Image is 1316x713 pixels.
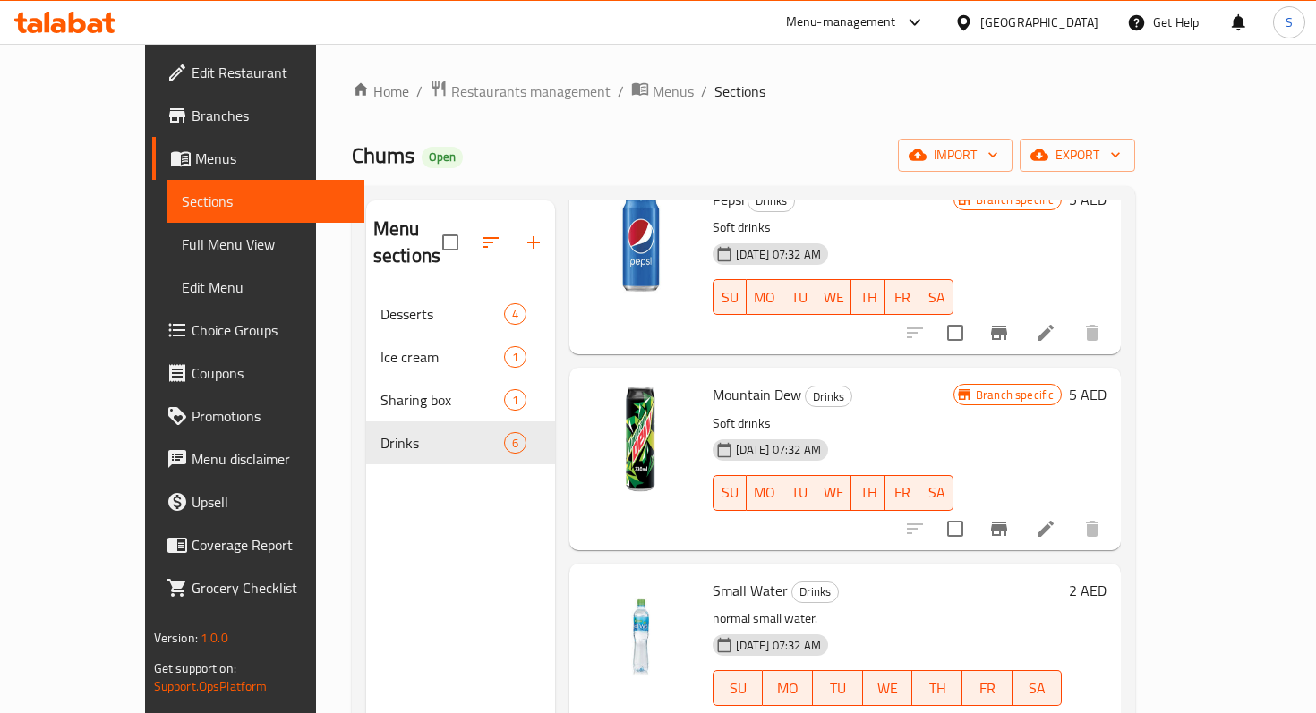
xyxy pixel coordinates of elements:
[432,224,469,261] span: Select all sections
[154,626,198,649] span: Version:
[505,435,526,452] span: 6
[380,303,504,325] span: Desserts
[192,491,350,513] span: Upsell
[505,349,526,366] span: 1
[816,475,851,511] button: WE
[195,148,350,169] span: Menus
[182,276,350,298] span: Edit Menu
[863,670,913,706] button: WE
[747,475,782,511] button: MO
[782,475,816,511] button: TU
[927,480,946,505] span: SA
[1069,382,1107,407] h6: 5 AED
[192,362,350,384] span: Coupons
[1013,670,1063,706] button: SA
[980,13,1098,32] div: [GEOGRAPHIC_DATA]
[820,675,856,701] span: TU
[713,475,748,511] button: SU
[380,389,504,411] span: Sharing box
[152,523,364,566] a: Coverage Report
[1035,322,1056,344] a: Edit menu item
[805,386,852,407] div: Drinks
[813,670,863,706] button: TU
[504,346,526,368] div: items
[729,441,828,458] span: [DATE] 07:32 AM
[713,577,788,604] span: Small Water
[701,81,707,102] li: /
[167,180,364,223] a: Sections
[192,105,350,126] span: Branches
[192,62,350,83] span: Edit Restaurant
[504,389,526,411] div: items
[584,578,698,692] img: Small Water
[154,657,236,680] span: Get support on:
[770,675,806,701] span: MO
[792,581,838,602] span: Drinks
[885,279,919,315] button: FR
[713,607,1063,630] p: normal small water.
[201,626,228,649] span: 1.0.0
[870,675,906,701] span: WE
[791,581,839,603] div: Drinks
[1286,13,1293,32] span: S
[504,432,526,454] div: items
[584,382,698,497] img: Mountain Dew
[786,12,896,33] div: Menu-management
[816,279,851,315] button: WE
[919,675,955,701] span: TH
[366,335,555,378] div: Ice cream1
[936,314,974,352] span: Select to update
[1069,578,1107,603] h6: 2 AED
[167,266,364,309] a: Edit Menu
[790,480,809,505] span: TU
[422,147,463,168] div: Open
[352,135,414,175] span: Chums
[1034,144,1121,166] span: export
[721,284,740,310] span: SU
[714,81,765,102] span: Sections
[366,293,555,335] div: Desserts4
[851,475,885,511] button: TH
[970,675,1005,701] span: FR
[192,405,350,427] span: Promotions
[1020,675,1055,701] span: SA
[469,221,512,264] span: Sort sections
[192,448,350,470] span: Menu disclaimer
[851,279,885,315] button: TH
[978,507,1021,550] button: Branch-specific-item
[451,81,611,102] span: Restaurants management
[631,80,694,103] a: Menus
[152,51,364,94] a: Edit Restaurant
[422,149,463,165] span: Open
[167,223,364,266] a: Full Menu View
[859,284,878,310] span: TH
[152,309,364,352] a: Choice Groups
[352,81,409,102] a: Home
[152,566,364,609] a: Grocery Checklist
[504,303,526,325] div: items
[721,675,756,701] span: SU
[936,510,974,547] span: Select to update
[824,284,844,310] span: WE
[754,480,775,505] span: MO
[927,284,946,310] span: SA
[154,675,268,698] a: Support.OpsPlatform
[366,378,555,421] div: Sharing box1
[763,670,813,706] button: MO
[919,279,953,315] button: SA
[653,81,694,102] span: Menus
[152,437,364,480] a: Menu disclaimer
[885,475,919,511] button: FR
[713,670,764,706] button: SU
[380,346,504,368] span: Ice cream
[380,432,504,454] span: Drinks
[1071,311,1114,354] button: delete
[962,670,1013,706] button: FR
[919,475,953,511] button: SA
[713,279,748,315] button: SU
[912,144,998,166] span: import
[584,187,698,301] img: Pepsi
[192,534,350,556] span: Coverage Report
[790,284,809,310] span: TU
